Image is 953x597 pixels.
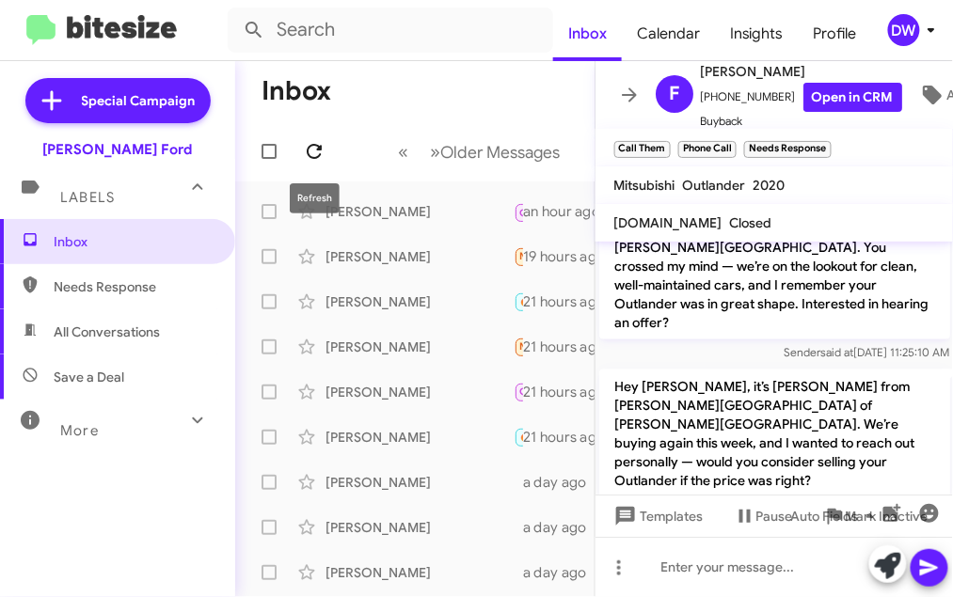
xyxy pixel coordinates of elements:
[520,250,600,262] span: Needs Response
[715,7,799,61] a: Insights
[514,426,523,448] div: Co signer
[799,7,872,61] a: Profile
[791,499,882,533] span: Auto Fields
[228,8,553,53] input: Search
[514,563,523,582] div: It did not. I was led to believe you would be offering $24k for my vehicle and was instead offere...
[514,199,523,223] div: Inbound Call
[514,245,523,267] div: Yes it did
[730,214,772,231] span: Closed
[596,499,719,533] button: Templates
[614,177,675,194] span: Mitsubishi
[43,140,193,159] div: [PERSON_NAME] Ford
[520,431,552,443] span: 🔥 Hot
[326,428,514,447] div: [PERSON_NAME]
[326,383,514,401] div: [PERSON_NAME]
[622,7,715,61] a: Calendar
[431,140,441,164] span: »
[520,295,552,307] span: 🔥 Hot
[744,141,831,158] small: Needs Response
[520,385,569,398] span: Call Them
[420,133,572,171] button: Next
[54,368,124,386] span: Save a Deal
[803,83,902,112] a: Open in CRM
[523,338,621,356] div: 21 hours ago
[326,202,514,221] div: [PERSON_NAME]
[888,14,920,46] div: DW
[523,428,621,447] div: 21 hours ago
[514,473,523,492] div: Sure the people I spoke with were great. The flex doesn't have some features my wife wants. So I'...
[388,133,421,171] button: Previous
[523,202,615,221] div: an hour ago
[25,78,211,123] a: Special Campaign
[54,277,214,296] span: Needs Response
[60,422,99,439] span: More
[701,60,902,83] span: [PERSON_NAME]
[614,214,723,231] span: [DOMAIN_NAME]
[872,14,932,46] button: DW
[669,79,679,109] span: F
[441,142,561,163] span: Older Messages
[514,291,523,312] div: Perfect, are you available to stop by [DATE]?
[514,381,523,402] div: I will
[389,133,572,171] nav: Page navigation example
[514,336,523,357] div: Hi [PERSON_NAME], thanks for following up. Yes it did. Do you know if your team has been able to ...
[326,338,514,356] div: [PERSON_NAME]
[326,518,514,537] div: [PERSON_NAME]
[701,83,902,112] span: [PHONE_NUMBER]
[599,193,950,339] p: Hi [PERSON_NAME], [PERSON_NAME] here from [PERSON_NAME][GEOGRAPHIC_DATA] of [PERSON_NAME][GEOGRAP...
[701,112,902,131] span: Buyback
[683,177,746,194] span: Outlander
[776,499,897,533] button: Auto Fields
[60,189,115,206] span: Labels
[326,247,514,266] div: [PERSON_NAME]
[54,232,214,251] span: Inbox
[326,563,514,582] div: [PERSON_NAME]
[326,292,514,311] div: [PERSON_NAME]
[719,499,808,533] button: Pause
[82,91,196,110] span: Special Campaign
[326,473,514,492] div: [PERSON_NAME]
[599,369,950,497] p: Hey [PERSON_NAME], it’s [PERSON_NAME] from [PERSON_NAME][GEOGRAPHIC_DATA] of [PERSON_NAME][GEOGRA...
[523,383,621,401] div: 21 hours ago
[523,563,602,582] div: a day ago
[262,76,331,106] h1: Inbox
[820,345,853,359] span: said at
[523,473,602,492] div: a day ago
[399,140,409,164] span: «
[523,247,621,266] div: 19 hours ago
[784,345,949,359] span: Sender [DATE] 11:25:10 AM
[614,141,671,158] small: Call Them
[523,518,602,537] div: a day ago
[514,518,523,537] div: Unfortunately it wasn't they came to me with a very low initial offer of $3,200 then to 4,500 the...
[523,292,621,311] div: 21 hours ago
[520,207,569,219] span: Call Them
[611,499,704,533] span: Templates
[678,141,737,158] small: Phone Call
[290,183,340,213] div: Refresh
[754,177,786,194] span: 2020
[54,322,160,341] span: All Conversations
[520,340,600,353] span: Needs Response
[553,7,622,61] a: Inbox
